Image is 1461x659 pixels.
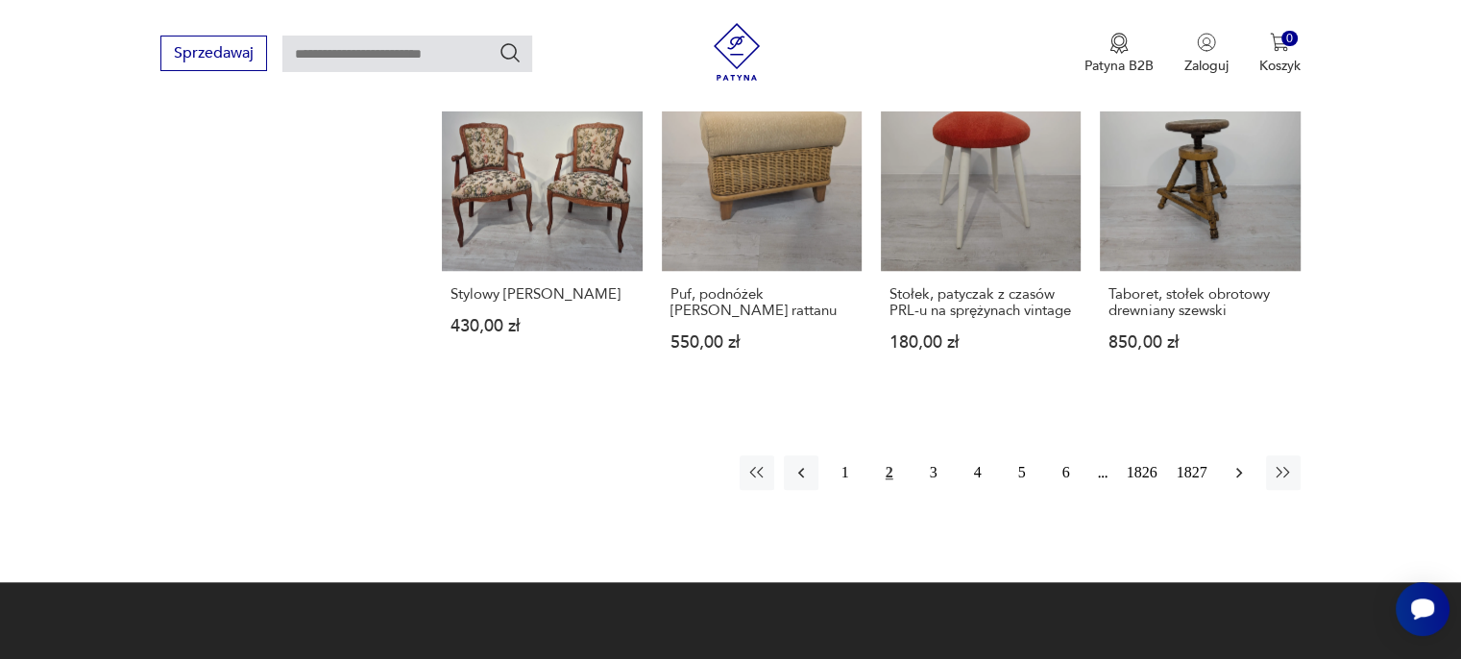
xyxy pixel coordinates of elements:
[1184,57,1229,75] p: Zaloguj
[1259,33,1301,75] button: 0Koszyk
[1084,57,1154,75] p: Patyna B2B
[1270,33,1289,52] img: Ikona koszyka
[1122,455,1162,490] button: 1826
[889,334,1072,351] p: 180,00 zł
[1100,71,1300,388] a: Taboret, stołek obrotowy drewniany szewskiTaboret, stołek obrotowy drewniany szewski850,00 zł
[916,455,951,490] button: 3
[1396,582,1449,636] iframe: Smartsupp widget button
[889,286,1072,319] h3: Stołek, patyczak z czasów PRL-u na sprężynach vintage
[1281,31,1298,47] div: 0
[1084,33,1154,75] a: Ikona medaluPatyna B2B
[1172,455,1212,490] button: 1827
[1259,57,1301,75] p: Koszyk
[1184,33,1229,75] button: Zaloguj
[450,318,633,334] p: 430,00 zł
[828,455,863,490] button: 1
[872,455,907,490] button: 2
[670,334,853,351] p: 550,00 zł
[670,286,853,319] h3: Puf, podnóżek [PERSON_NAME] rattanu
[1109,33,1129,54] img: Ikona medalu
[160,36,267,71] button: Sprzedawaj
[662,71,862,388] a: Puf, podnóżek Stubert z rattanuPuf, podnóżek [PERSON_NAME] rattanu550,00 zł
[881,71,1081,388] a: Stołek, patyczak z czasów PRL-u na sprężynach vintageStołek, patyczak z czasów PRL-u na sprężynac...
[961,455,995,490] button: 4
[1005,455,1039,490] button: 5
[1084,33,1154,75] button: Patyna B2B
[1108,286,1291,319] h3: Taboret, stołek obrotowy drewniany szewski
[708,23,766,81] img: Patyna - sklep z meblami i dekoracjami vintage
[499,41,522,64] button: Szukaj
[1108,334,1291,351] p: 850,00 zł
[442,71,642,388] a: Stylowy Fotel LudwikowskiStylowy [PERSON_NAME]430,00 zł
[1049,455,1084,490] button: 6
[1197,33,1216,52] img: Ikonka użytkownika
[160,48,267,61] a: Sprzedawaj
[450,286,633,303] h3: Stylowy [PERSON_NAME]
